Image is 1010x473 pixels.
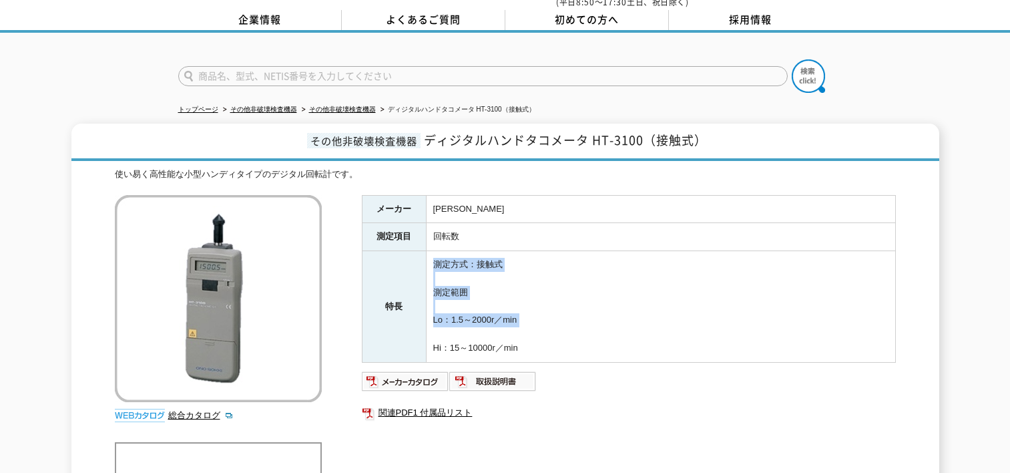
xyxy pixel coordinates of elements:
[362,195,426,223] th: メーカー
[362,379,449,389] a: メーカーカタログ
[309,106,376,113] a: その他非破壊検査機器
[115,195,322,402] img: ディジタルハンドタコメータ HT-3100（接触式）
[426,195,895,223] td: [PERSON_NAME]
[115,168,896,182] div: 使い易く高性能な小型ハンディタイプのデジタル回転計です。
[342,10,505,30] a: よくあるご質問
[230,106,297,113] a: その他非破壊検査機器
[178,106,218,113] a: トップページ
[362,251,426,363] th: 特長
[168,410,234,420] a: 総合カタログ
[378,103,535,117] li: ディジタルハンドタコメータ HT-3100（接触式）
[426,223,895,251] td: 回転数
[792,59,825,93] img: btn_search.png
[362,371,449,392] img: メーカーカタログ
[362,223,426,251] th: 測定項目
[424,131,707,149] span: ディジタルハンドタコメータ HT-3100（接触式）
[449,371,537,392] img: 取扱説明書
[555,12,619,27] span: 初めての方へ
[178,10,342,30] a: 企業情報
[449,379,537,389] a: 取扱説明書
[115,409,165,422] img: webカタログ
[669,10,832,30] a: 採用情報
[505,10,669,30] a: 初めての方へ
[426,251,895,363] td: 測定方式：接触式 測定範囲 Lo：1.5～2000r／min Hi：15～10000r／min
[362,404,896,422] a: 関連PDF1 付属品リスト
[307,133,421,148] span: その他非破壊検査機器
[178,66,788,86] input: 商品名、型式、NETIS番号を入力してください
